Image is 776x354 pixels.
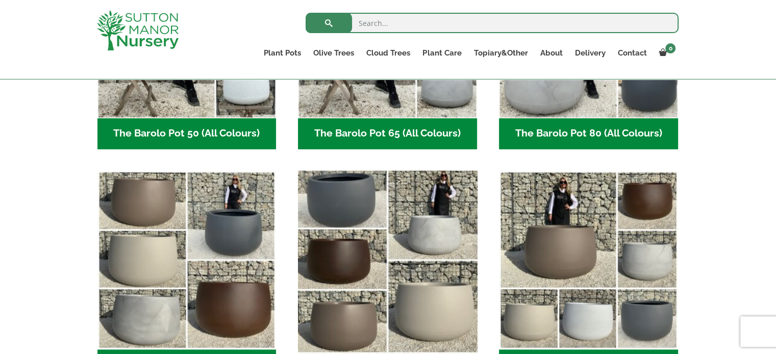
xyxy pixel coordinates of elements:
img: logo [97,10,179,50]
h2: The Barolo Pot 50 (All Colours) [97,118,277,150]
a: Topiary&Other [467,46,534,60]
img: The Barolo Pot 125 (All Colours) [97,171,277,349]
img: The Barolo Pot 110 (All Colours) [499,171,678,349]
a: Plant Care [416,46,467,60]
a: Contact [611,46,653,60]
h2: The Barolo Pot 65 (All Colours) [298,118,477,150]
a: Cloud Trees [360,46,416,60]
h2: The Barolo Pot 80 (All Colours) [499,118,678,150]
img: The Barolo Pot 95 (All Colours) [294,166,482,353]
a: Olive Trees [307,46,360,60]
a: About [534,46,568,60]
a: Delivery [568,46,611,60]
span: 0 [665,43,675,53]
a: 0 [653,46,679,60]
a: Plant Pots [258,46,307,60]
input: Search... [306,13,679,33]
